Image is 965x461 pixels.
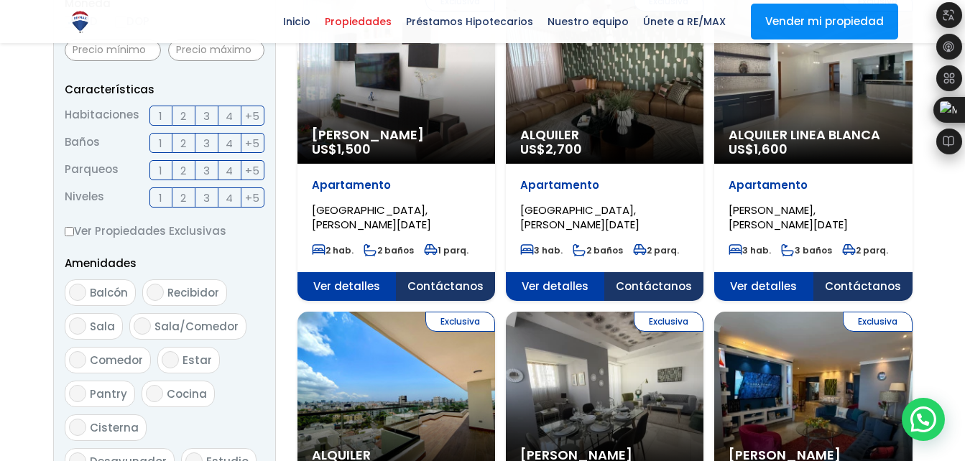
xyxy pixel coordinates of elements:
[65,254,264,272] p: Amenidades
[751,4,898,39] a: Vender mi propiedad
[203,162,210,180] span: 3
[167,285,219,300] span: Recibidor
[159,107,162,125] span: 1
[312,128,481,142] span: [PERSON_NAME]
[65,187,104,208] span: Niveles
[226,107,233,125] span: 4
[180,134,186,152] span: 2
[69,385,86,402] input: Pantry
[68,9,93,34] img: Logo de REMAX
[69,351,86,368] input: Comedor
[226,134,233,152] span: 4
[90,353,143,368] span: Comedor
[69,419,86,436] input: Cisterna
[729,140,788,158] span: US$
[312,140,371,158] span: US$
[167,386,207,401] span: Cocina
[90,285,128,300] span: Balcón
[813,272,913,301] span: Contáctanos
[729,202,848,232] span: [PERSON_NAME], [PERSON_NAME][DATE]
[312,244,354,256] span: 2 hab.
[226,162,233,180] span: 4
[69,317,86,335] input: Sala
[154,319,239,334] span: Sala/Comedor
[636,11,733,32] span: Únete a RE/MAX
[90,386,127,401] span: Pantry
[520,140,582,158] span: US$
[90,420,139,435] span: Cisterna
[364,244,414,256] span: 2 baños
[714,272,813,301] span: Ver detalles
[203,189,210,207] span: 3
[245,162,259,180] span: +5
[245,107,259,125] span: +5
[162,351,179,368] input: Estar
[520,202,640,232] span: [GEOGRAPHIC_DATA], [PERSON_NAME][DATE]
[134,317,151,335] input: Sala/Comedor
[65,227,74,236] input: Ver Propiedades Exclusivas
[65,106,139,126] span: Habitaciones
[203,134,210,152] span: 3
[520,178,689,192] p: Apartamento
[69,284,86,301] input: Balcón
[781,244,832,256] span: 3 baños
[180,162,186,180] span: 2
[159,189,162,207] span: 1
[754,140,788,158] span: 1,600
[168,39,264,61] input: Precio máximo
[520,128,689,142] span: Alquiler
[146,385,163,402] input: Cocina
[396,272,495,301] span: Contáctanos
[318,11,399,32] span: Propiedades
[297,272,397,301] span: Ver detalles
[633,244,679,256] span: 2 parq.
[90,319,115,334] span: Sala
[245,189,259,207] span: +5
[312,178,481,192] p: Apartamento
[545,140,582,158] span: 2,700
[573,244,623,256] span: 2 baños
[843,312,913,332] span: Exclusiva
[729,244,771,256] span: 3 hab.
[180,107,186,125] span: 2
[276,11,318,32] span: Inicio
[65,160,119,180] span: Parqueos
[842,244,888,256] span: 2 parq.
[337,140,371,158] span: 1,500
[159,134,162,152] span: 1
[399,11,540,32] span: Préstamos Hipotecarios
[65,133,100,153] span: Baños
[226,189,233,207] span: 4
[183,353,212,368] span: Estar
[424,244,468,256] span: 1 parq.
[312,202,431,232] span: [GEOGRAPHIC_DATA], [PERSON_NAME][DATE]
[65,80,264,98] p: Características
[147,284,164,301] input: Recibidor
[729,178,897,192] p: Apartamento
[159,162,162,180] span: 1
[540,11,636,32] span: Nuestro equipo
[203,107,210,125] span: 3
[520,244,563,256] span: 3 hab.
[180,189,186,207] span: 2
[65,39,161,61] input: Precio mínimo
[634,312,703,332] span: Exclusiva
[506,272,605,301] span: Ver detalles
[425,312,495,332] span: Exclusiva
[245,134,259,152] span: +5
[65,222,264,240] label: Ver Propiedades Exclusivas
[729,128,897,142] span: Alquiler Linea Blanca
[604,272,703,301] span: Contáctanos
